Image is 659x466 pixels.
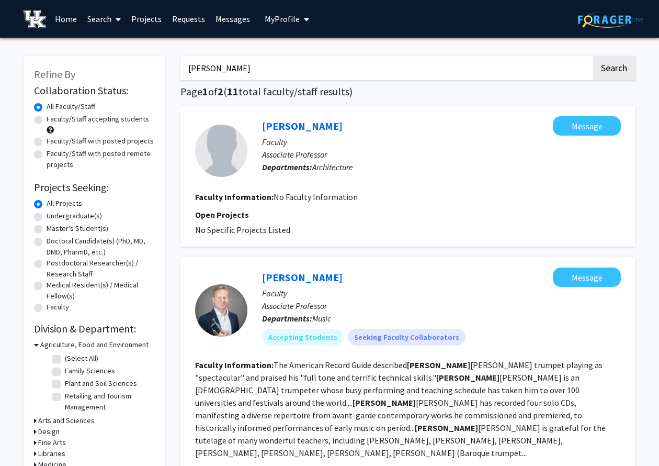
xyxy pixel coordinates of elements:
[407,360,470,370] b: [PERSON_NAME]
[47,114,149,125] label: Faculty/Staff accepting students
[34,181,154,194] h2: Projects Seeking:
[553,116,621,136] button: Message Jason Scroggin
[50,1,82,37] a: Home
[65,391,152,413] label: Retailing and Tourism Management
[195,192,274,202] b: Faculty Information:
[34,323,154,335] h2: Division & Department:
[274,192,358,202] span: No Faculty Information
[195,360,606,458] fg-read-more: The American Record Guide described [PERSON_NAME] trumpet playing as "spectacular" and praised hi...
[262,299,621,312] p: Associate Professor
[195,225,290,235] span: No Specific Projects Listed
[47,101,95,112] label: All Faculty/Staff
[553,268,621,287] button: Message Jason Dovel
[436,372,499,383] b: [PERSON_NAME]
[593,56,635,80] button: Search
[180,85,635,98] h1: Page of ( total faculty/staff results)
[265,14,300,24] span: My Profile
[47,258,154,280] label: Postdoctoral Researcher(s) / Research Staff
[126,1,167,37] a: Projects
[262,271,343,284] a: [PERSON_NAME]
[167,1,210,37] a: Requests
[218,85,223,98] span: 2
[202,85,208,98] span: 1
[227,85,238,98] span: 11
[415,423,478,433] b: [PERSON_NAME]
[195,360,274,370] b: Faculty Information:
[348,329,465,346] mat-chip: Seeking Faculty Collaborators
[38,426,60,437] h3: Design
[262,329,344,346] mat-chip: Accepting Students
[578,12,643,28] img: ForagerOne Logo
[262,313,312,324] b: Departments:
[195,208,621,221] p: Open Projects
[38,448,65,459] h3: Libraries
[47,223,108,234] label: Master's Student(s)
[38,415,95,426] h3: Arts and Sciences
[65,353,98,364] label: (Select All)
[312,313,331,324] span: Music
[34,84,154,97] h2: Collaboration Status:
[47,148,154,170] label: Faculty/Staff with posted remote projects
[47,198,82,209] label: All Projects
[47,302,69,313] label: Faculty
[8,419,44,458] iframe: Chat
[47,280,154,302] label: Medical Resident(s) / Medical Fellow(s)
[47,136,154,147] label: Faculty/Staff with posted projects
[38,437,66,448] h3: Fine Arts
[24,10,46,28] img: University of Kentucky Logo
[47,210,102,221] label: Undergraduate(s)
[210,1,255,37] a: Messages
[262,119,343,132] a: [PERSON_NAME]
[180,56,591,80] input: Search Keywords
[65,378,137,389] label: Plant and Soil Sciences
[262,287,621,299] p: Faculty
[312,162,353,172] span: Architecture
[65,365,115,376] label: Family Sciences
[353,397,416,408] b: [PERSON_NAME]
[82,1,126,37] a: Search
[262,162,312,172] b: Departments:
[262,136,621,148] p: Faculty
[262,148,621,161] p: Associate Professor
[34,68,75,81] span: Refine By
[40,339,149,350] h3: Agriculture, Food and Environment
[47,236,154,258] label: Doctoral Candidate(s) (PhD, MD, DMD, PharmD, etc.)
